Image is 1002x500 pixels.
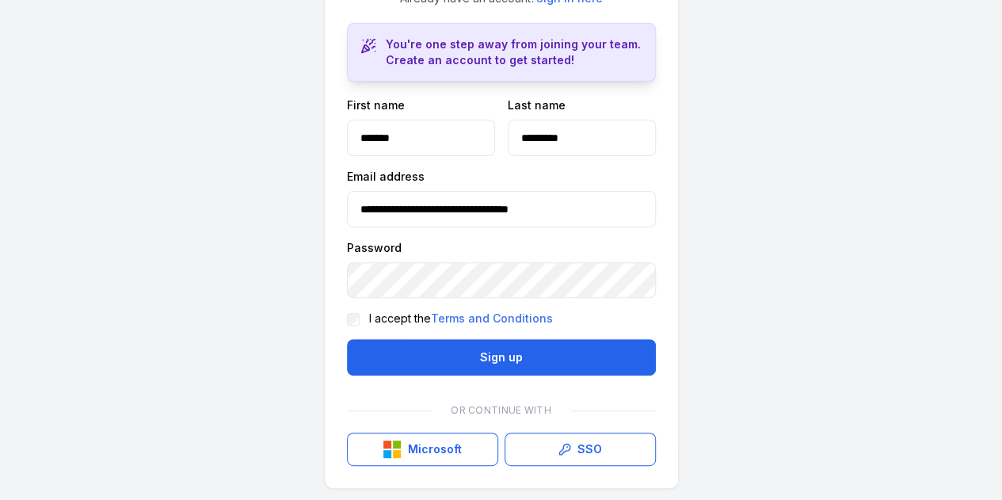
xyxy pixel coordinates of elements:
[347,97,405,113] label: First name
[508,97,566,113] label: Last name
[347,395,656,426] div: Or continue with
[369,311,553,326] label: I accept the
[505,433,656,466] a: SSO
[431,311,553,326] a: Terms and Conditions
[347,433,498,466] button: Microsoft
[347,169,425,185] label: Email address
[347,240,402,256] label: Password
[386,36,642,68] h3: You're one step away from joining your team. Create an account to get started!
[347,339,657,376] button: Sign up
